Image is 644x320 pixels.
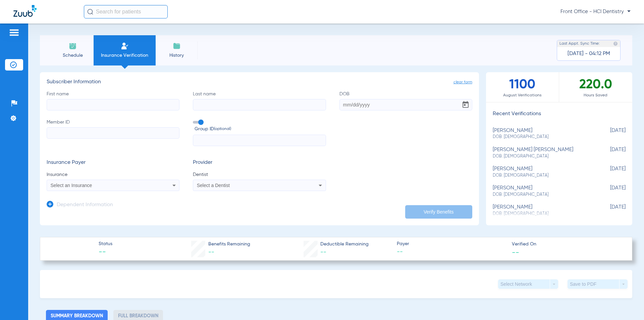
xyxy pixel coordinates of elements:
span: DOB: [DEMOGRAPHIC_DATA] [493,192,592,198]
span: Group ID [195,126,326,133]
span: DOB: [DEMOGRAPHIC_DATA] [493,153,592,159]
span: [DATE] - 04:12 PM [568,50,610,57]
span: Status [99,240,112,247]
span: [DATE] [592,147,626,159]
span: Payer [397,240,506,247]
div: 1100 [486,72,559,102]
input: Last name [193,99,326,110]
img: Schedule [69,42,77,50]
div: [PERSON_NAME] [PERSON_NAME] [493,147,592,159]
span: Hours Saved [559,92,632,99]
label: DOB [339,91,472,110]
span: Insurance Verification [99,52,151,59]
label: First name [47,91,179,110]
h3: Recent Verifications [486,111,632,118]
h3: Subscriber Information [47,79,472,86]
span: Dentist [193,171,326,178]
span: Select a Dentist [197,183,230,188]
button: Verify Benefits [405,205,472,219]
span: Last Appt. Sync Time: [559,40,600,47]
span: Verified On [512,241,621,248]
h3: Dependent Information [57,202,113,209]
span: Deductible Remaining [320,241,369,248]
img: Zuub Logo [13,5,37,17]
button: Open calendar [459,98,472,111]
div: [PERSON_NAME] [493,128,592,140]
span: -- [320,249,326,255]
span: [DATE] [592,185,626,197]
label: Last name [193,91,326,110]
span: -- [208,249,214,255]
span: DOB: [DEMOGRAPHIC_DATA] [493,134,592,140]
span: -- [397,248,506,256]
span: -- [512,248,519,256]
input: Search for patients [84,5,168,18]
div: [PERSON_NAME] [493,204,592,217]
span: [DATE] [592,204,626,217]
span: DOB: [DEMOGRAPHIC_DATA] [493,173,592,179]
small: (optional) [214,126,231,133]
h3: Provider [193,159,326,166]
label: Member ID [47,119,179,146]
span: -- [99,248,112,257]
h3: Insurance Payer [47,159,179,166]
input: First name [47,99,179,110]
span: clear form [453,79,472,86]
span: [DATE] [592,128,626,140]
input: Member ID [47,127,179,139]
div: [PERSON_NAME] [493,166,592,178]
span: Benefits Remaining [208,241,250,248]
span: Select an Insurance [51,183,92,188]
img: History [173,42,181,50]
span: Schedule [57,52,89,59]
span: Insurance [47,171,179,178]
div: 220.0 [559,72,632,102]
img: last sync help info [613,41,618,46]
img: Manual Insurance Verification [121,42,129,50]
span: [DATE] [592,166,626,178]
span: August Verifications [486,92,559,99]
input: DOBOpen calendar [339,99,472,110]
img: hamburger-icon [9,29,19,37]
span: History [161,52,193,59]
div: [PERSON_NAME] [493,185,592,197]
span: Front Office - HCI Dentistry [560,8,631,15]
img: Search Icon [87,9,93,15]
